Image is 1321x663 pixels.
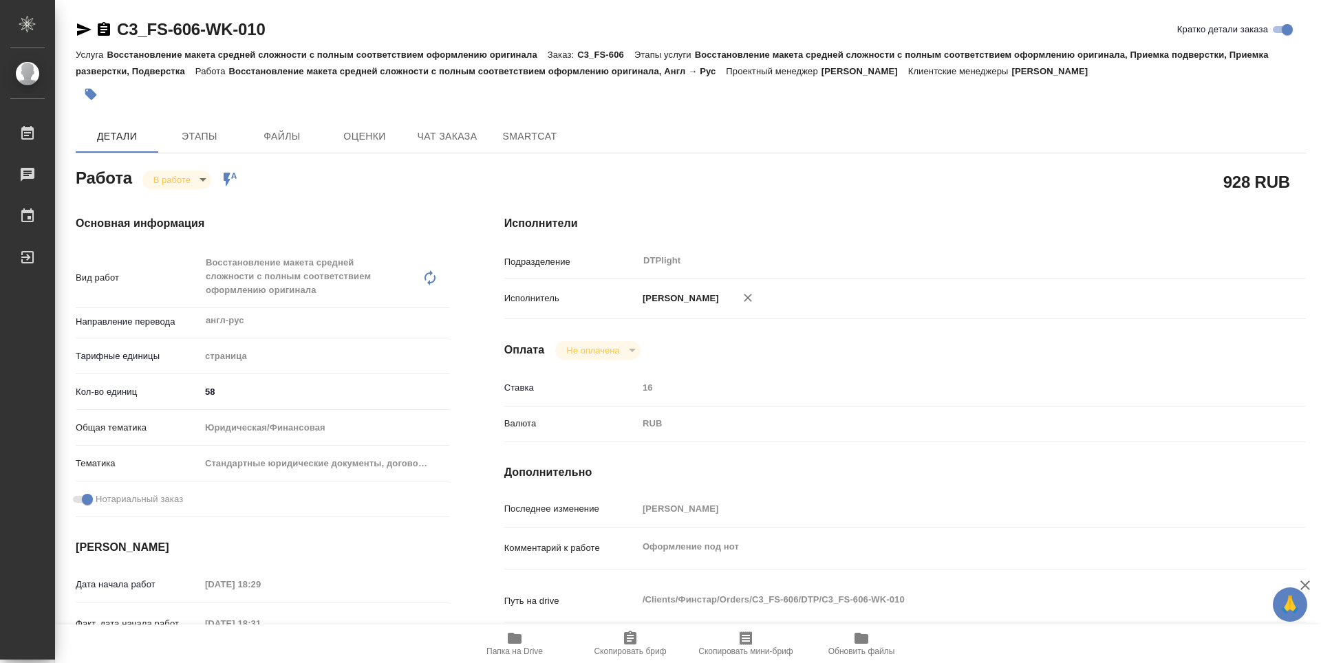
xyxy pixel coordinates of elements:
[504,502,638,516] p: Последнее изменение
[107,50,547,60] p: Восстановление макета средней сложности с полным соответствием оформлению оригинала
[76,617,200,631] p: Факт. дата начала работ
[733,283,763,313] button: Удалить исполнителя
[562,345,623,356] button: Не оплачена
[688,624,804,663] button: Скопировать мини-бриф
[142,171,211,189] div: В работе
[200,452,449,475] div: Стандартные юридические документы, договоры, уставы
[504,417,638,431] p: Валюта
[76,79,106,109] button: Добавить тэг
[504,215,1306,232] h4: Исполнители
[457,624,572,663] button: Папка на Drive
[76,315,200,329] p: Направление перевода
[908,66,1012,76] p: Клиентские менеджеры
[504,464,1306,481] h4: Дополнительно
[76,50,107,60] p: Услуга
[76,385,200,399] p: Кол-во единиц
[638,412,1239,435] div: RUB
[76,457,200,470] p: Тематика
[200,416,449,439] div: Юридическая/Финансовая
[497,128,563,145] span: SmartCat
[96,492,183,506] span: Нотариальный заказ
[76,578,200,591] p: Дата начала работ
[638,535,1239,558] textarea: Оформление под нот
[76,349,200,363] p: Тарифные единицы
[504,292,638,305] p: Исполнитель
[504,381,638,395] p: Ставка
[200,574,321,594] input: Пустое поле
[76,21,92,38] button: Скопировать ссылку для ЯМессенджера
[548,50,577,60] p: Заказ:
[821,66,908,76] p: [PERSON_NAME]
[638,378,1239,398] input: Пустое поле
[167,128,233,145] span: Этапы
[594,646,666,656] span: Скопировать бриф
[638,499,1239,519] input: Пустое поле
[486,646,543,656] span: Папка на Drive
[1273,587,1307,622] button: 🙏
[149,174,195,186] button: В работе
[84,128,150,145] span: Детали
[1011,66,1098,76] p: [PERSON_NAME]
[504,255,638,269] p: Подразделение
[698,646,793,656] span: Скопировать мини-бриф
[76,215,449,232] h4: Основная информация
[76,164,132,189] h2: Работа
[200,345,449,368] div: страница
[1223,170,1290,193] h2: 928 RUB
[504,594,638,608] p: Путь на drive
[200,382,449,402] input: ✎ Введи что-нибудь
[577,50,634,60] p: C3_FS-606
[726,66,821,76] p: Проектный менеджер
[76,421,200,435] p: Общая тематика
[1278,590,1302,619] span: 🙏
[76,539,449,556] h4: [PERSON_NAME]
[638,588,1239,611] textarea: /Clients/Финстар/Orders/C3_FS-606/DTP/C3_FS-606-WK-010
[332,128,398,145] span: Оценки
[200,613,321,633] input: Пустое поле
[555,341,640,360] div: В работе
[249,128,315,145] span: Файлы
[504,342,545,358] h4: Оплата
[1177,23,1268,36] span: Кратко детали заказа
[229,66,727,76] p: Восстановление макета средней сложности с полным соответствием оформлению оригинала, Англ → Рус
[828,646,895,656] span: Обновить файлы
[804,624,919,663] button: Обновить файлы
[634,50,695,60] p: Этапы услуги
[76,271,200,285] p: Вид работ
[638,292,719,305] p: [PERSON_NAME]
[117,20,266,39] a: C3_FS-606-WK-010
[572,624,688,663] button: Скопировать бриф
[504,541,638,555] p: Комментарий к работе
[76,50,1269,76] p: Восстановление макета средней сложности с полным соответствием оформлению оригинала, Приемка подв...
[96,21,112,38] button: Скопировать ссылку
[414,128,480,145] span: Чат заказа
[195,66,229,76] p: Работа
